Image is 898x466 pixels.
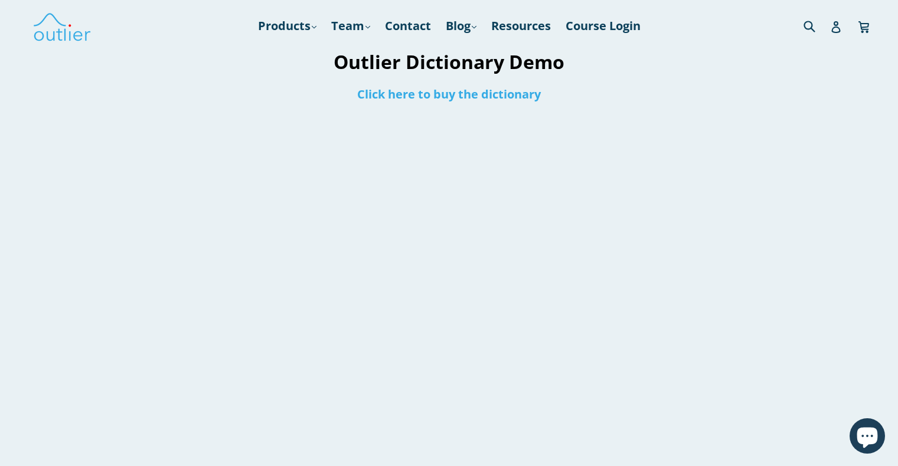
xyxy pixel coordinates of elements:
input: Search [801,14,833,38]
a: Resources [485,15,557,37]
a: Blog [440,15,482,37]
a: Products [252,15,322,37]
a: Course Login [560,15,646,37]
inbox-online-store-chat: Shopify online store chat [846,418,889,457]
a: Team [325,15,376,37]
a: Click here to buy the dictionary [357,86,541,102]
a: Contact [379,15,437,37]
img: Outlier Linguistics [32,9,92,43]
h1: Outlier Dictionary Demo [230,49,668,74]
